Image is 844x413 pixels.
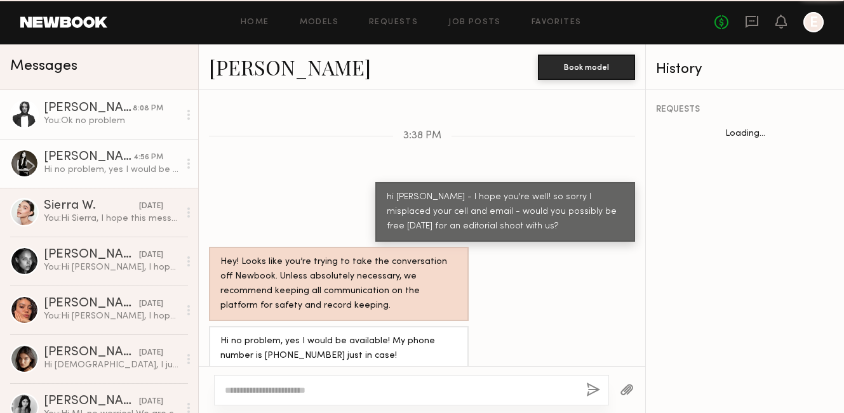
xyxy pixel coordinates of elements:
[44,115,179,127] div: You: Ok no problem
[532,18,582,27] a: Favorites
[448,18,501,27] a: Job Posts
[139,200,163,213] div: [DATE]
[803,12,824,32] a: E
[241,18,269,27] a: Home
[220,334,457,364] div: Hi no problem, yes I would be available! My phone number is [PHONE_NUMBER] just in case!
[369,18,418,27] a: Requests
[646,129,844,138] div: Loading...
[300,18,338,27] a: Models
[139,249,163,261] div: [DATE]
[44,298,139,310] div: [PERSON_NAME]
[139,347,163,359] div: [DATE]
[139,298,163,310] div: [DATE]
[387,190,624,234] div: hi [PERSON_NAME] - I hope you're well! so sorry I misplaced your cell and email - would you possi...
[133,152,163,164] div: 4:56 PM
[44,164,179,176] div: Hi no problem, yes I would be available! My phone number is [PHONE_NUMBER] just in case!
[656,62,834,77] div: History
[44,395,139,408] div: [PERSON_NAME]
[656,105,834,114] div: REQUESTS
[538,61,635,72] a: Book model
[44,261,179,273] div: You: Hi [PERSON_NAME], I hope this message finds you well. I’m reaching out on behalf of [PERSON_...
[44,102,133,115] div: [PERSON_NAME]
[10,59,77,74] span: Messages
[538,55,635,80] button: Book model
[44,249,139,261] div: [PERSON_NAME]
[44,200,139,213] div: Sierra W.
[44,151,133,164] div: [PERSON_NAME]
[133,103,163,115] div: 8:08 PM
[139,396,163,408] div: [DATE]
[44,213,179,225] div: You: Hi Sierra, I hope this message finds you well. I’m reaching out on behalf of [PERSON_NAME], ...
[403,131,441,141] span: 3:38 PM
[209,53,371,81] a: [PERSON_NAME]
[44,346,139,359] div: [PERSON_NAME]
[44,359,179,371] div: Hi [DEMOGRAPHIC_DATA], I just signed in!
[220,255,457,313] div: Hey! Looks like you’re trying to take the conversation off Newbook. Unless absolutely necessary, ...
[44,310,179,322] div: You: Hi [PERSON_NAME], I hope this message finds you well. I’m reaching out on behalf of [PERSON_...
